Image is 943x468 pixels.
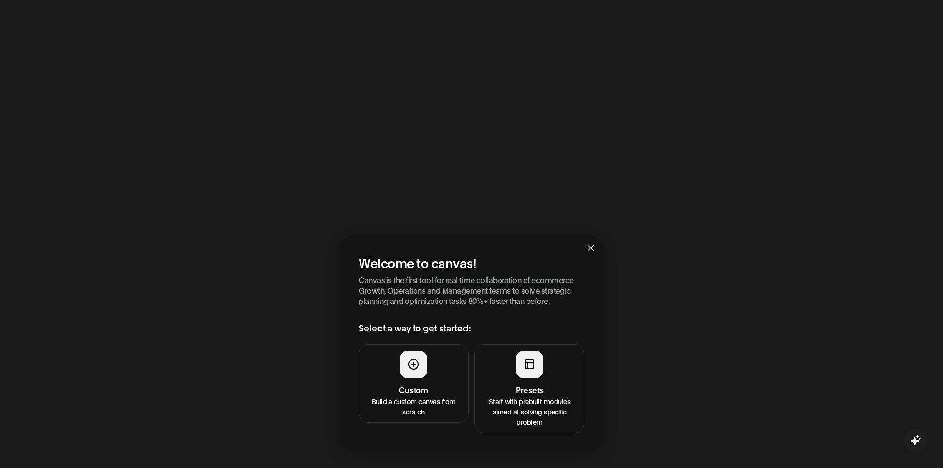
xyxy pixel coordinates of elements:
[365,384,462,396] h4: Custom
[359,275,584,305] p: Canvas is the first tool for real time collaboration of ecommerce Growth, Operations and Manageme...
[365,396,462,416] p: Build a custom canvas from scratch
[359,321,584,334] h3: Select a way to get started:
[359,344,469,423] button: CustomBuild a custom canvas from scratch
[587,244,595,252] span: close
[474,344,584,433] button: PresetsStart with prebuilt modules aimed at solving specific problem
[481,396,578,427] p: Start with prebuilt modules aimed at solving specific problem
[481,384,578,396] h4: Presets
[359,254,584,271] h2: Welcome to canvas!
[578,234,604,261] button: Close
